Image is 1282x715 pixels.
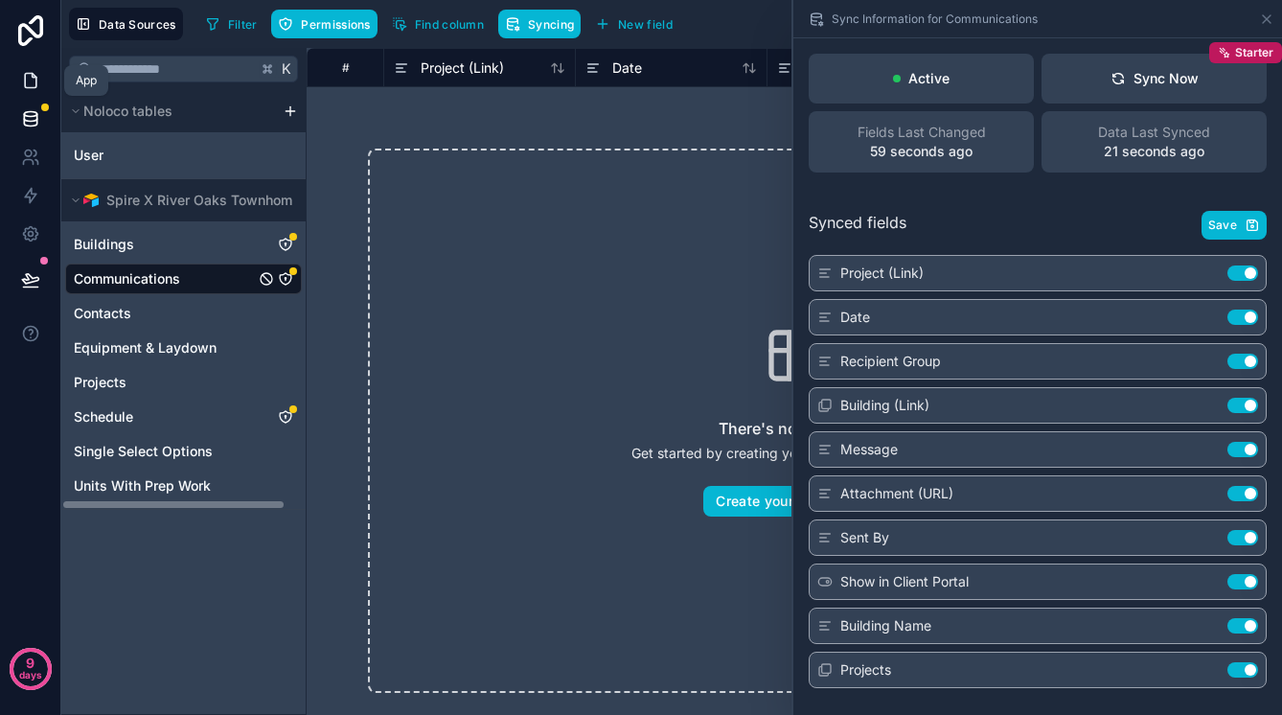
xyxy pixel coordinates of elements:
[280,62,293,76] span: K
[809,211,906,240] span: Synced fields
[840,616,931,635] span: Building Name
[1110,69,1199,88] div: Sync Now
[421,58,504,78] span: Project (Link)
[301,17,370,32] span: Permissions
[26,654,34,673] p: 9
[858,123,986,142] span: Fields Last Changed
[198,10,264,38] button: Filter
[76,73,97,88] div: App
[908,69,950,88] p: Active
[840,440,898,459] span: Message
[385,10,491,38] button: Find column
[1235,45,1273,60] span: Starter
[528,17,574,32] span: Syncing
[631,444,958,463] p: Get started by creating your first record in this table
[498,10,581,38] button: Syncing
[322,60,369,75] div: #
[1042,54,1267,104] button: Sync NowStarter
[99,17,176,32] span: Data Sources
[1104,142,1204,161] p: 21 seconds ago
[840,528,889,547] span: Sent By
[840,396,929,415] span: Building (Link)
[870,142,973,161] p: 59 seconds ago
[840,484,953,503] span: Attachment (URL)
[1202,211,1267,240] button: Save
[840,264,924,283] span: Project (Link)
[69,8,183,40] button: Data Sources
[618,17,673,32] span: New field
[832,12,1038,27] span: Sync Information for Communications
[271,10,384,38] a: Permissions
[588,10,679,38] button: New field
[840,308,870,327] span: Date
[1098,123,1210,142] span: Data Last Synced
[498,10,588,38] a: Syncing
[19,661,42,688] p: days
[840,352,941,371] span: Recipient Group
[840,660,891,680] span: Projects
[415,17,484,32] span: Find column
[612,58,642,78] span: Date
[840,572,969,591] span: Show in Client Portal
[228,17,258,32] span: Filter
[1208,218,1237,233] span: Save
[703,486,884,517] button: Create your first record
[719,417,871,440] h2: There's nothing here
[271,10,377,38] button: Permissions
